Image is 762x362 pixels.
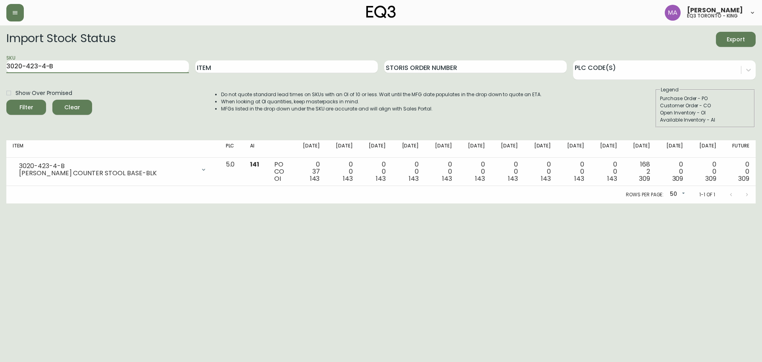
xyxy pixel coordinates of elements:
span: 143 [607,174,617,183]
th: [DATE] [591,140,623,158]
th: AI [244,140,268,158]
div: 0 0 [696,161,716,182]
th: Future [723,140,756,158]
div: 0 0 [597,161,617,182]
div: 0 0 [332,161,352,182]
span: 309 [738,174,749,183]
th: [DATE] [557,140,590,158]
div: 0 0 [663,161,683,182]
th: [DATE] [491,140,524,158]
button: Clear [52,100,92,115]
span: 143 [442,174,452,183]
th: [DATE] [524,140,557,158]
span: [PERSON_NAME] [687,7,743,14]
div: Filter [19,103,33,112]
div: 3020-423-4-B [19,163,196,170]
div: 0 0 [498,161,518,182]
img: logo [366,6,396,18]
th: PLC [219,140,244,158]
span: 141 [250,160,259,169]
h2: Import Stock Status [6,32,115,47]
li: MFGs listed in the drop down under the SKU are accurate and will align with Sales Portal. [221,105,542,112]
div: 3020-423-4-B[PERSON_NAME] COUNTER STOOL BASE-BLK [13,161,213,178]
button: Filter [6,100,46,115]
div: 50 [667,188,687,201]
div: [PERSON_NAME] COUNTER STOOL BASE-BLK [19,170,196,177]
span: 143 [475,174,485,183]
th: [DATE] [326,140,359,158]
th: Item [6,140,219,158]
span: 309 [639,174,650,183]
th: [DATE] [458,140,491,158]
button: Export [716,32,756,47]
div: Customer Order - CO [660,102,750,109]
span: 143 [343,174,353,183]
div: 0 0 [398,161,419,182]
div: 0 0 [366,161,386,182]
th: [DATE] [425,140,458,158]
div: 0 0 [465,161,485,182]
th: [DATE] [656,140,689,158]
th: [DATE] [689,140,722,158]
th: [DATE] [359,140,392,158]
th: [DATE] [623,140,656,158]
span: 309 [705,174,716,183]
span: 309 [672,174,683,183]
div: 0 0 [729,161,749,182]
th: [DATE] [392,140,425,158]
div: 0 0 [564,161,584,182]
h5: eq3 toronto - king [687,14,738,18]
div: 0 37 [299,161,319,182]
p: Rows per page: [626,191,664,198]
div: 0 0 [431,161,452,182]
span: 143 [310,174,320,183]
td: 5.0 [219,158,244,186]
img: 4f0989f25cbf85e7eb2537583095d61e [665,5,681,21]
span: Export [722,35,749,45]
span: Clear [59,103,86,112]
li: Do not quote standard lead times on SKUs with an OI of 10 or less. Wait until the MFG date popula... [221,91,542,98]
legend: Legend [660,86,679,93]
span: 143 [409,174,419,183]
span: 143 [508,174,518,183]
li: When looking at OI quantities, keep masterpacks in mind. [221,98,542,105]
span: Show Over Promised [15,89,72,97]
div: Available Inventory - AI [660,116,750,124]
div: 168 2 [630,161,650,182]
span: 143 [574,174,584,183]
span: 143 [541,174,551,183]
div: Purchase Order - PO [660,95,750,102]
div: PO CO [274,161,287,182]
span: 143 [376,174,386,183]
p: 1-1 of 1 [699,191,715,198]
span: OI [274,174,281,183]
div: Open Inventory - OI [660,109,750,116]
th: [DATE] [293,140,326,158]
div: 0 0 [531,161,551,182]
